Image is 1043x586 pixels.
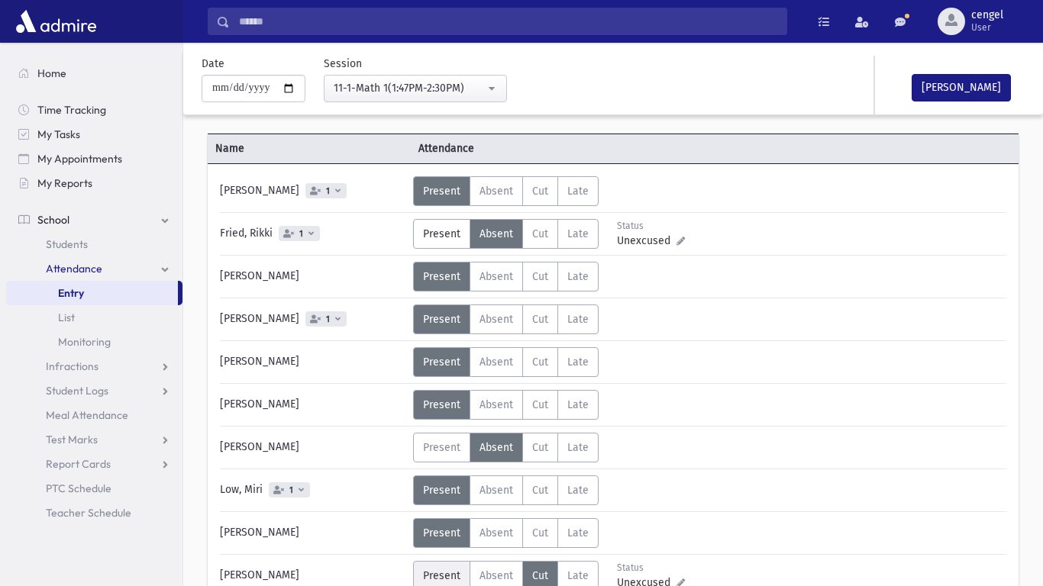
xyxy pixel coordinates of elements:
span: Present [423,227,460,240]
a: Report Cards [6,452,182,476]
span: Late [567,356,589,369]
a: Test Marks [6,427,182,452]
span: Cut [532,356,548,369]
a: Student Logs [6,378,182,403]
input: Search [230,8,786,35]
label: Session [324,56,362,72]
span: Present [423,356,460,369]
span: 1 [323,314,333,324]
span: Meal Attendance [46,408,128,422]
div: AttTypes [413,304,599,334]
div: [PERSON_NAME] [212,518,413,548]
div: [PERSON_NAME] [212,390,413,420]
span: Attendance [411,140,614,156]
span: Cut [532,185,548,198]
span: Name [208,140,411,156]
a: Entry [6,281,178,305]
span: Absent [480,441,513,454]
label: Date [202,56,224,72]
div: [PERSON_NAME] [212,347,413,377]
span: Absent [480,569,513,582]
span: Infractions [46,359,98,373]
span: Time Tracking [37,103,106,117]
img: AdmirePro [12,6,100,37]
a: List [6,305,182,330]
span: Cut [532,484,548,497]
span: Late [567,270,589,283]
span: Cut [532,270,548,283]
span: Cut [532,227,548,240]
div: Status [617,219,685,233]
div: AttTypes [413,518,599,548]
span: Cut [532,398,548,411]
span: Entry [58,286,84,300]
a: My Reports [6,171,182,195]
span: My Tasks [37,127,80,141]
div: AttTypes [413,433,599,462]
a: Time Tracking [6,98,182,122]
span: Test Marks [46,433,98,446]
span: Present [423,526,460,539]
div: [PERSON_NAME] [212,262,413,291]
span: Late [567,441,589,454]
span: Late [567,227,589,240]
span: Present [423,270,460,283]
div: Low, Miri [212,475,413,505]
span: My Appointments [37,152,122,166]
span: Present [423,313,460,326]
div: AttTypes [413,176,599,206]
span: Home [37,66,66,80]
span: Late [567,484,589,497]
span: Absent [480,398,513,411]
span: Absent [480,270,513,283]
span: Report Cards [46,457,111,471]
a: Attendance [6,256,182,281]
div: [PERSON_NAME] [212,433,413,462]
span: Attendance [46,262,102,275]
span: Absent [480,227,513,240]
div: [PERSON_NAME] [212,176,413,206]
div: AttTypes [413,262,599,291]
span: List [58,311,75,324]
span: 1 [296,229,306,239]
span: Present [423,441,460,454]
div: [PERSON_NAME] [212,304,413,334]
span: Late [567,313,589,326]
span: Students [46,237,88,251]
span: cengel [971,9,1003,21]
div: AttTypes [413,347,599,377]
a: Teacher Schedule [6,501,182,525]
span: Student Logs [46,384,108,398]
span: Unexcused [617,233,676,249]
a: Home [6,61,182,85]
span: Absent [480,526,513,539]
button: [PERSON_NAME] [912,74,1011,101]
a: Infractions [6,354,182,378]
a: Meal Attendance [6,403,182,427]
span: Late [567,185,589,198]
a: My Appointments [6,146,182,171]
div: 11-1-Math 1(1:47PM-2:30PM) [334,80,485,96]
span: Absent [480,484,513,497]
span: Present [423,484,460,497]
div: AttTypes [413,475,599,505]
span: My Reports [37,176,92,190]
span: Absent [480,356,513,369]
span: Cut [532,441,548,454]
span: Present [423,185,460,198]
a: Monitoring [6,330,182,354]
a: PTC Schedule [6,476,182,501]
a: Students [6,232,182,256]
div: AttTypes [413,390,599,420]
a: School [6,208,182,232]
span: 1 [286,485,296,495]
span: Present [423,398,460,411]
a: My Tasks [6,122,182,146]
span: Monitoring [58,335,111,349]
span: Late [567,398,589,411]
span: Teacher Schedule [46,506,131,520]
span: Absent [480,313,513,326]
span: Absent [480,185,513,198]
div: Fried, Rikki [212,219,413,249]
span: Cut [532,313,548,326]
